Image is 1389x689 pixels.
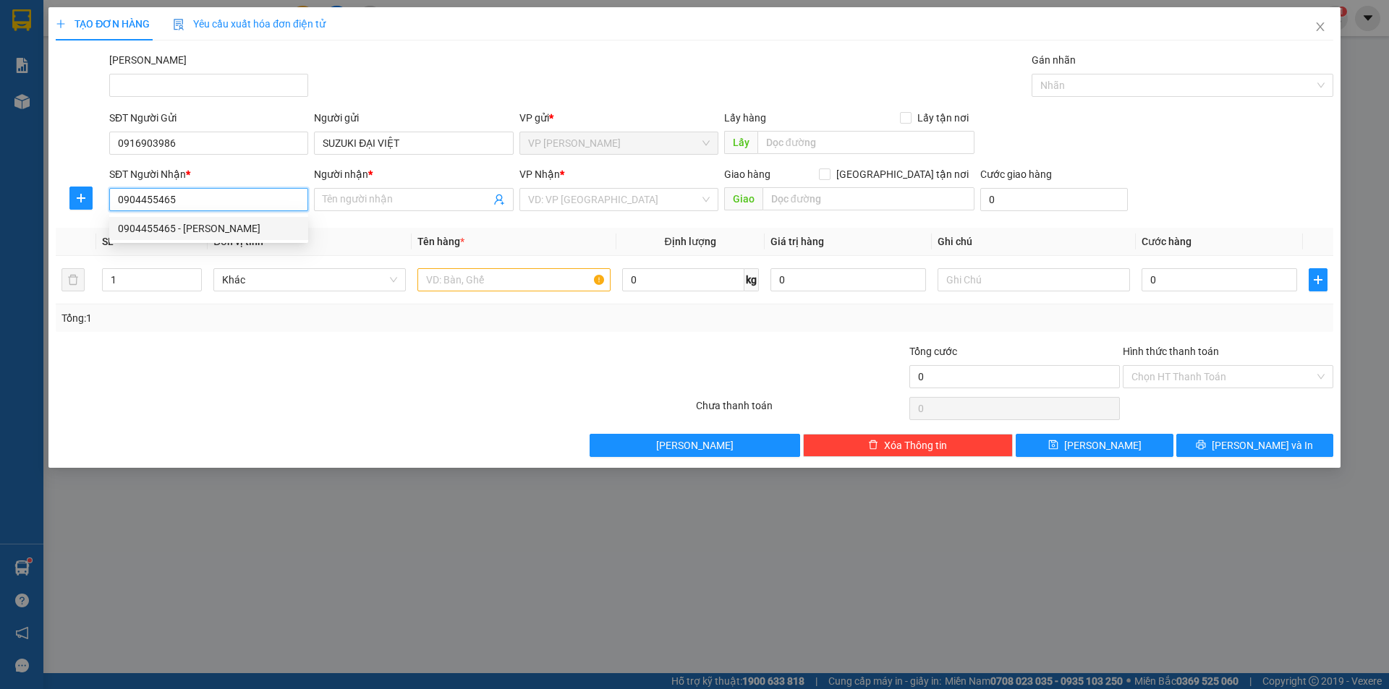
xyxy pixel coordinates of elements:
span: delete [868,440,878,451]
button: deleteXóa Thông tin [803,434,1014,457]
span: Nhận: [138,14,173,29]
div: SĐT Người Nhận [109,166,308,182]
div: VP gửi [519,110,718,126]
div: SĐT Người Gửi [109,110,308,126]
span: CR : [11,95,33,110]
span: Yêu cầu xuất hóa đơn điện tử [173,18,326,30]
label: Hình thức thanh toán [1123,346,1219,357]
span: Lấy tận nơi [912,110,974,126]
span: user-add [493,194,505,205]
span: plus [1309,274,1327,286]
input: Ghi Chú [938,268,1130,291]
span: kg [744,268,759,291]
span: Giao hàng [724,168,770,180]
span: printer [1196,440,1206,451]
img: icon [173,19,184,30]
div: Tổng: 1 [61,310,536,326]
label: Cước giao hàng [980,168,1052,180]
span: SL [102,236,114,247]
div: 0904455465 - HÙNG HUYỀN [109,217,308,240]
th: Ghi chú [932,228,1136,256]
span: Giao [724,187,763,210]
button: [PERSON_NAME] [590,434,800,457]
span: Xóa Thông tin [884,437,947,453]
span: Cước hàng [1142,236,1192,247]
div: Người gửi [314,110,513,126]
span: [PERSON_NAME] [656,437,734,453]
div: Chưa thanh toán [694,398,908,423]
label: Mã ĐH [109,54,187,66]
span: close [1314,21,1326,33]
span: Tổng cước [909,346,957,357]
input: Dọc đường [763,187,974,210]
button: plus [1309,268,1328,291]
input: Mã ĐH [109,74,308,97]
span: plus [70,192,92,204]
span: [PERSON_NAME] và In [1212,437,1313,453]
span: Giá trị hàng [770,236,824,247]
div: 0945471708 [138,64,255,85]
span: VP Phạm Ngũ Lão [528,132,710,154]
div: VP [PERSON_NAME] [12,12,128,47]
span: save [1048,440,1058,451]
button: printer[PERSON_NAME] và In [1176,434,1333,457]
span: Tên hàng [417,236,464,247]
span: Gửi: [12,14,35,29]
input: 0 [770,268,926,291]
span: Lấy [724,131,757,154]
span: Khác [222,269,397,291]
button: plus [69,187,93,210]
div: 0917189801 [12,64,128,85]
span: plus [56,19,66,29]
label: Gán nhãn [1032,54,1076,66]
input: VD: Bàn, Ghế [417,268,610,291]
div: 0904455465 - [PERSON_NAME] [118,221,300,236]
div: VP [PERSON_NAME] [138,12,255,47]
div: CÔ TUYẾT [12,47,128,64]
button: save[PERSON_NAME] [1016,434,1173,457]
div: c nhiên [138,47,255,64]
button: Close [1300,7,1341,48]
span: TẠO ĐƠN HÀNG [56,18,150,30]
span: [GEOGRAPHIC_DATA] tận nơi [831,166,974,182]
input: Dọc đường [757,131,974,154]
input: Cước giao hàng [980,188,1128,211]
span: Lấy hàng [724,112,766,124]
span: Định lượng [665,236,716,247]
span: VP Nhận [519,168,560,180]
div: Người nhận [314,166,513,182]
span: [PERSON_NAME] [1064,437,1142,453]
div: 30.000 [11,93,130,111]
button: delete [61,268,85,291]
